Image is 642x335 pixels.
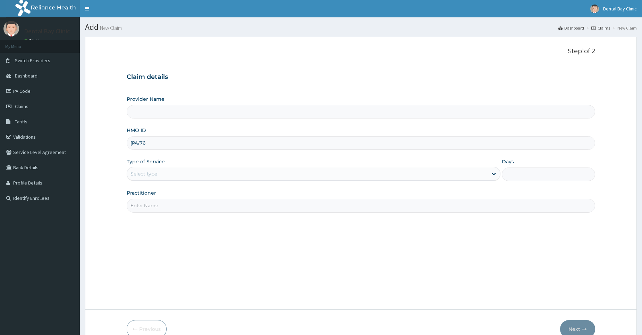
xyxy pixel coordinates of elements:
label: Days [502,158,514,165]
span: Tariffs [15,119,27,125]
a: Online [24,38,41,43]
span: Dental Bay Clinic [603,6,637,12]
label: HMO ID [127,127,146,134]
img: User Image [3,21,19,36]
p: Dental Bay Clinic [24,28,70,34]
label: Practitioner [127,189,156,196]
h3: Claim details [127,73,595,81]
span: Switch Providers [15,57,50,64]
input: Enter HMO ID [127,136,595,150]
div: Select type [130,170,157,177]
input: Enter Name [127,199,595,212]
img: User Image [590,5,599,13]
a: Dashboard [558,25,584,31]
a: Claims [591,25,610,31]
h1: Add [85,23,637,32]
p: Step 1 of 2 [127,48,595,55]
li: New Claim [611,25,637,31]
label: Type of Service [127,158,165,165]
small: New Claim [99,25,122,31]
span: Claims [15,103,28,109]
span: Dashboard [15,73,37,79]
label: Provider Name [127,96,164,103]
